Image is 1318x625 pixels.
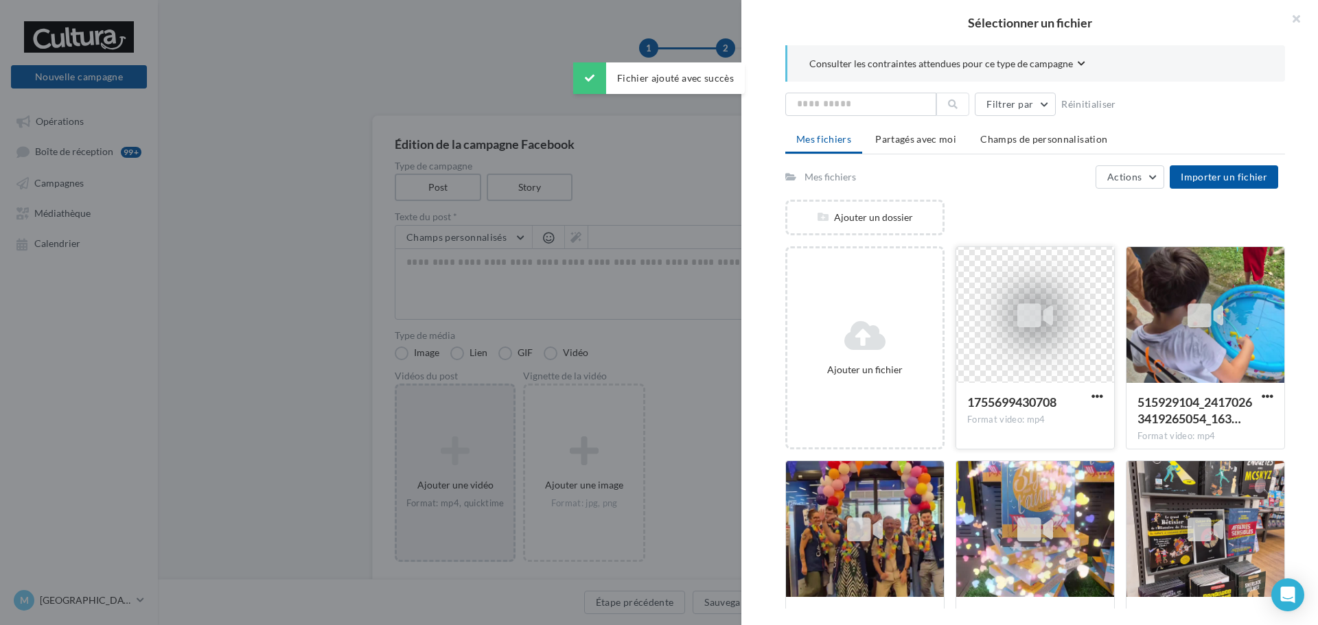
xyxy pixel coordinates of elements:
div: Open Intercom Messenger [1271,578,1304,611]
span: Actions [1107,171,1142,182]
button: Importer un fichier [1170,165,1278,189]
span: Partagés avec moi [875,133,956,145]
button: Consulter les contraintes attendues pour ce type de campagne [809,56,1085,73]
div: Fichier ajouté avec succès [573,62,745,94]
div: Ajouter un fichier [793,363,937,377]
button: Actions [1096,165,1164,189]
div: Mes fichiers [805,170,856,184]
span: Champs de personnalisation [980,133,1107,145]
div: Ajouter un dossier [787,211,943,224]
div: Format video: mp4 [1137,430,1273,443]
span: 1755699430708 [967,394,1056,410]
h2: Sélectionner un fichier [763,16,1296,29]
div: Format video: mp4 [967,414,1103,426]
span: Importer un fichier [1181,171,1267,182]
span: Mes fichiers [796,133,851,145]
button: Réinitialiser [1056,96,1122,113]
button: Filtrer par [975,93,1056,116]
span: 515929104_24170263419265054_1633364237328053130_n [1137,394,1252,426]
span: Consulter les contraintes attendues pour ce type de campagne [809,57,1073,71]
